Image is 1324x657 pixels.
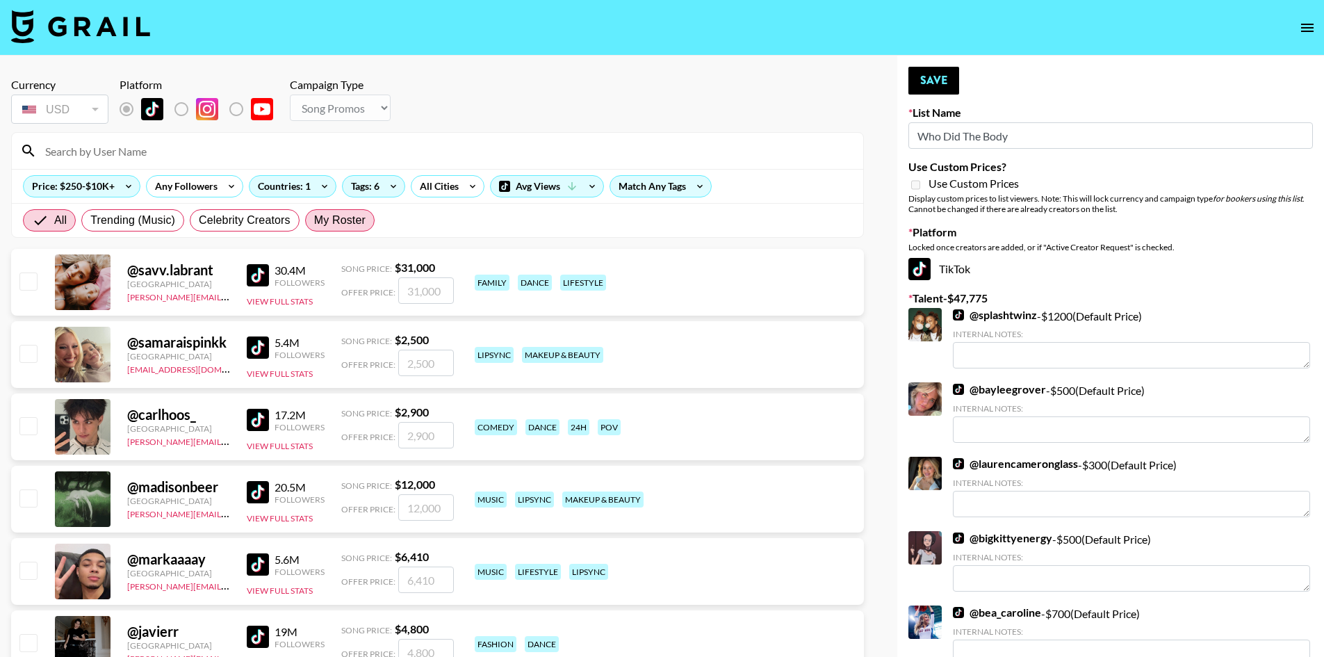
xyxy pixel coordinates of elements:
[395,261,435,274] strong: $ 31,000
[953,457,1078,471] a: @laurencameronglass
[127,506,333,519] a: [PERSON_NAME][EMAIL_ADDRESS][DOMAIN_NAME]
[247,553,269,576] img: TikTok
[127,406,230,423] div: @ carlhoos_
[395,405,429,419] strong: $ 2,900
[518,275,552,291] div: dance
[275,277,325,288] div: Followers
[341,336,392,346] span: Song Price:
[953,329,1310,339] div: Internal Notes:
[411,176,461,197] div: All Cities
[127,478,230,496] div: @ madisonbeer
[37,140,855,162] input: Search by User Name
[341,432,395,442] span: Offer Price:
[475,492,507,508] div: music
[491,176,603,197] div: Avg Views
[247,409,269,431] img: TikTok
[569,564,608,580] div: lipsync
[275,494,325,505] div: Followers
[120,78,284,92] div: Platform
[341,359,395,370] span: Offer Price:
[475,275,509,291] div: family
[908,160,1313,174] label: Use Custom Prices?
[953,309,964,321] img: TikTok
[395,478,435,491] strong: $ 12,000
[953,384,964,395] img: TikTok
[953,531,1052,545] a: @bigkittyenergy
[953,308,1310,368] div: - $ 1200 (Default Price)
[525,636,559,652] div: dance
[343,176,404,197] div: Tags: 6
[398,422,454,448] input: 2,900
[290,78,391,92] div: Campaign Type
[525,419,559,435] div: dance
[247,513,313,524] button: View Full Stats
[1213,193,1302,204] em: for bookers using this list
[341,263,392,274] span: Song Price:
[275,336,325,350] div: 5.4M
[908,106,1313,120] label: List Name
[598,419,621,435] div: pov
[275,422,325,432] div: Followers
[127,289,333,302] a: [PERSON_NAME][EMAIL_ADDRESS][DOMAIN_NAME]
[275,567,325,577] div: Followers
[247,336,269,359] img: TikTok
[247,296,313,307] button: View Full Stats
[398,350,454,376] input: 2,500
[90,212,175,229] span: Trending (Music)
[908,291,1313,305] label: Talent - $ 47,775
[147,176,220,197] div: Any Followers
[247,481,269,503] img: TikTok
[120,95,284,124] div: List locked to TikTok.
[908,258,1313,280] div: TikTok
[127,279,230,289] div: [GEOGRAPHIC_DATA]
[247,368,313,379] button: View Full Stats
[54,212,67,229] span: All
[953,457,1310,517] div: - $ 300 (Default Price)
[275,553,325,567] div: 5.6M
[398,494,454,521] input: 12,000
[341,504,395,514] span: Offer Price:
[475,564,507,580] div: music
[953,626,1310,637] div: Internal Notes:
[908,225,1313,239] label: Platform
[275,263,325,277] div: 30.4M
[929,177,1019,190] span: Use Custom Prices
[11,10,150,43] img: Grail Talent
[11,78,108,92] div: Currency
[251,98,273,120] img: YouTube
[522,347,603,363] div: makeup & beauty
[568,419,589,435] div: 24h
[127,334,230,351] div: @ samaraispinkk
[275,350,325,360] div: Followers
[953,606,1041,619] a: @bea_caroline
[908,67,959,95] button: Save
[562,492,644,508] div: makeup & beauty
[314,212,366,229] span: My Roster
[196,98,218,120] img: Instagram
[515,564,561,580] div: lifestyle
[610,176,711,197] div: Match Any Tags
[953,531,1310,592] div: - $ 500 (Default Price)
[250,176,336,197] div: Countries: 1
[341,408,392,419] span: Song Price:
[475,419,517,435] div: comedy
[341,287,395,298] span: Offer Price:
[953,552,1310,562] div: Internal Notes:
[127,362,267,375] a: [EMAIL_ADDRESS][DOMAIN_NAME]
[341,480,392,491] span: Song Price:
[275,480,325,494] div: 20.5M
[127,623,230,640] div: @ javierr
[127,578,333,592] a: [PERSON_NAME][EMAIL_ADDRESS][DOMAIN_NAME]
[247,585,313,596] button: View Full Stats
[24,176,140,197] div: Price: $250-$10K+
[127,568,230,578] div: [GEOGRAPHIC_DATA]
[127,351,230,362] div: [GEOGRAPHIC_DATA]
[127,434,333,447] a: [PERSON_NAME][EMAIL_ADDRESS][DOMAIN_NAME]
[247,264,269,286] img: TikTok
[398,277,454,304] input: 31,000
[475,636,516,652] div: fashion
[953,308,1037,322] a: @splashtwinz
[953,382,1046,396] a: @bayleegrover
[908,258,931,280] img: TikTok
[395,333,429,346] strong: $ 2,500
